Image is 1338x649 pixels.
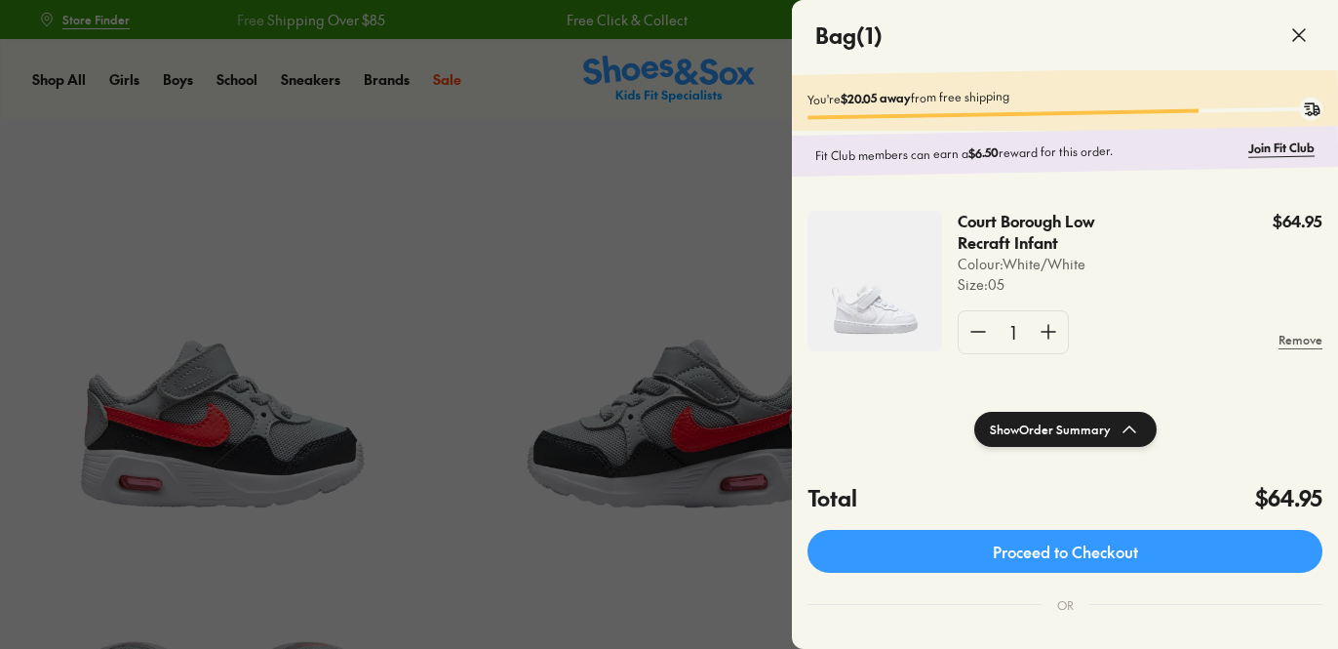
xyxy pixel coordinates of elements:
[841,90,911,106] b: $20.05 away
[807,530,1322,573] a: Proceed to Checkout
[807,81,1322,107] p: You're from free shipping
[958,274,1200,295] p: Size : 05
[974,412,1157,447] button: ShowOrder Summary
[1255,482,1322,514] h4: $64.95
[807,482,857,514] h4: Total
[958,254,1200,274] p: Colour: White/White
[815,20,883,52] h4: Bag ( 1 )
[1042,581,1089,629] div: OR
[958,211,1151,254] p: Court Borough Low Recraft Infant
[807,211,942,351] img: 4-454363.jpg
[1248,139,1315,157] a: Join Fit Club
[998,311,1029,353] div: 1
[1273,211,1322,232] p: $64.95
[968,144,999,161] b: $6.50
[815,140,1240,165] p: Fit Club members can earn a reward for this order.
